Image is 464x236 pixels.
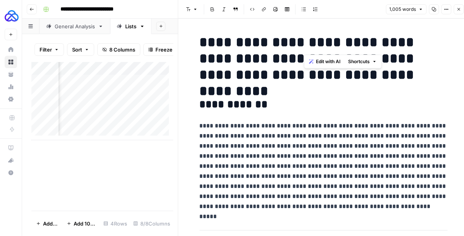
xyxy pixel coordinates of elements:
[109,46,135,53] span: 8 Columns
[130,217,173,230] div: 8/8 Columns
[31,217,62,230] button: Add Row
[72,46,82,53] span: Sort
[40,19,110,34] a: General Analysis
[345,57,380,67] button: Shortcuts
[34,43,64,56] button: Filter
[125,22,136,30] div: Lists
[316,58,340,65] span: Edit with AI
[5,93,17,105] a: Settings
[306,57,343,67] button: Edit with AI
[348,58,370,65] span: Shortcuts
[5,6,17,26] button: Workspace: AUQ
[74,220,96,227] span: Add 10 Rows
[143,43,200,56] button: Freeze Columns
[55,22,95,30] div: General Analysis
[155,46,195,53] span: Freeze Columns
[43,220,57,227] span: Add Row
[5,43,17,56] a: Home
[5,155,17,166] div: What's new?
[5,142,17,154] a: AirOps Academy
[100,217,130,230] div: 4 Rows
[40,46,52,53] span: Filter
[5,154,17,167] button: What's new?
[5,56,17,68] a: Browse
[62,217,100,230] button: Add 10 Rows
[390,6,416,13] span: 1,005 words
[5,68,17,81] a: Your Data
[5,81,17,93] a: Usage
[386,4,427,14] button: 1,005 words
[5,167,17,179] button: Help + Support
[97,43,140,56] button: 8 Columns
[110,19,152,34] a: Lists
[67,43,94,56] button: Sort
[5,9,19,23] img: AUQ Logo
